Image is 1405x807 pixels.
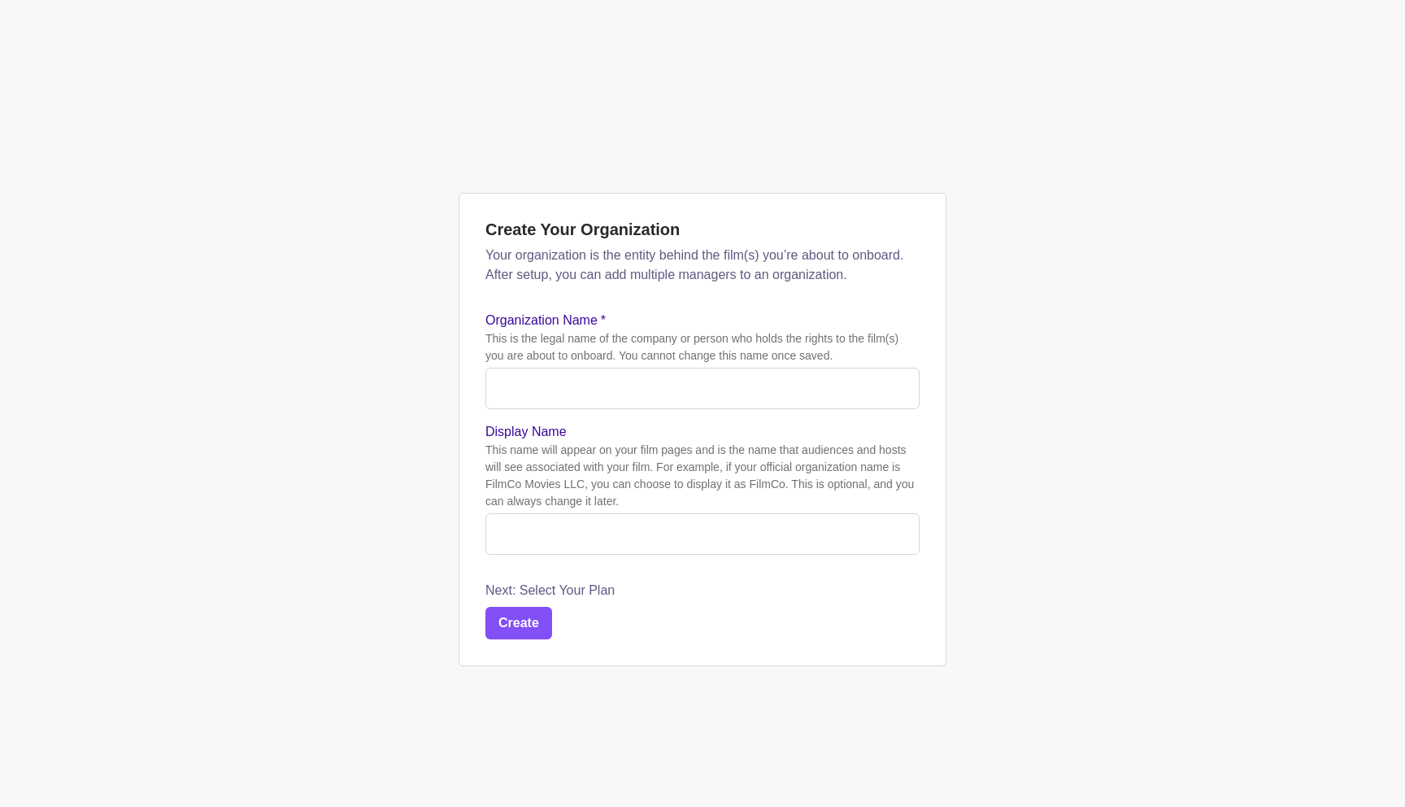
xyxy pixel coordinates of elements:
[485,311,910,330] label: Organization Name
[485,422,910,442] label: Display Name
[485,220,920,239] h2: Create Your Organization
[485,330,920,364] div: This is the legal name of the company or person who holds the rights to the film(s) you are about...
[485,246,920,285] p: Your organization is the entity behind the film(s) you’re about to onboard. After setup, you can ...
[485,607,552,639] button: Create
[485,442,920,510] div: This name will appear on your film pages and is the name that audiences and hosts will see associ...
[485,581,920,600] p: Next: Select Your Plan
